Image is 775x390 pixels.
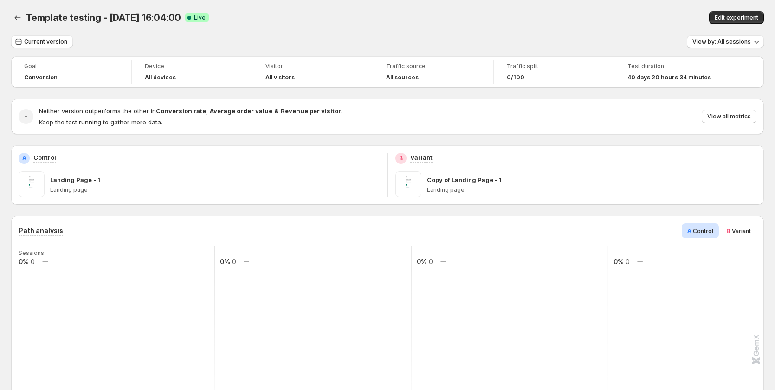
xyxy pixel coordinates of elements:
[50,186,380,194] p: Landing page
[427,175,502,184] p: Copy of Landing Page - 1
[24,62,118,82] a: GoalConversion
[715,14,758,21] span: Edit experiment
[39,118,162,126] span: Keep the test running to gather more data.
[265,74,295,81] h4: All visitors
[709,11,764,24] button: Edit experiment
[265,63,360,70] span: Visitor
[386,62,480,82] a: Traffic sourceAll sources
[11,11,24,24] button: Back
[50,175,100,184] p: Landing Page - 1
[24,63,118,70] span: Goal
[145,62,239,82] a: DeviceAll devices
[395,171,421,197] img: Copy of Landing Page - 1
[26,12,181,23] span: Template testing - [DATE] 16:04:00
[25,112,28,121] h2: -
[210,107,272,115] strong: Average order value
[507,74,524,81] span: 0/100
[24,74,58,81] span: Conversion
[386,63,480,70] span: Traffic source
[627,63,722,70] span: Test duration
[429,258,433,266] text: 0
[206,107,208,115] strong: ,
[427,186,757,194] p: Landing page
[145,63,239,70] span: Device
[194,14,206,21] span: Live
[693,227,713,234] span: Control
[31,258,35,266] text: 0
[220,258,230,266] text: 0%
[386,74,419,81] h4: All sources
[507,63,601,70] span: Traffic split
[410,153,433,162] p: Variant
[281,107,341,115] strong: Revenue per visitor
[687,227,691,234] span: A
[702,110,756,123] button: View all metrics
[265,62,360,82] a: VisitorAll visitors
[399,155,403,162] h2: B
[626,258,630,266] text: 0
[687,35,764,48] button: View by: All sessions
[39,107,342,115] span: Neither version outperforms the other in .
[33,153,56,162] p: Control
[19,258,29,266] text: 0%
[22,155,26,162] h2: A
[19,171,45,197] img: Landing Page - 1
[707,113,751,120] span: View all metrics
[156,107,206,115] strong: Conversion rate
[627,62,722,82] a: Test duration40 days 20 hours 34 minutes
[11,35,73,48] button: Current version
[24,38,67,45] span: Current version
[19,226,63,235] h3: Path analysis
[692,38,751,45] span: View by: All sessions
[507,62,601,82] a: Traffic split0/100
[627,74,711,81] span: 40 days 20 hours 34 minutes
[726,227,730,234] span: B
[274,107,279,115] strong: &
[145,74,176,81] h4: All devices
[417,258,427,266] text: 0%
[732,227,751,234] span: Variant
[19,249,44,256] text: Sessions
[614,258,624,266] text: 0%
[232,258,236,266] text: 0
